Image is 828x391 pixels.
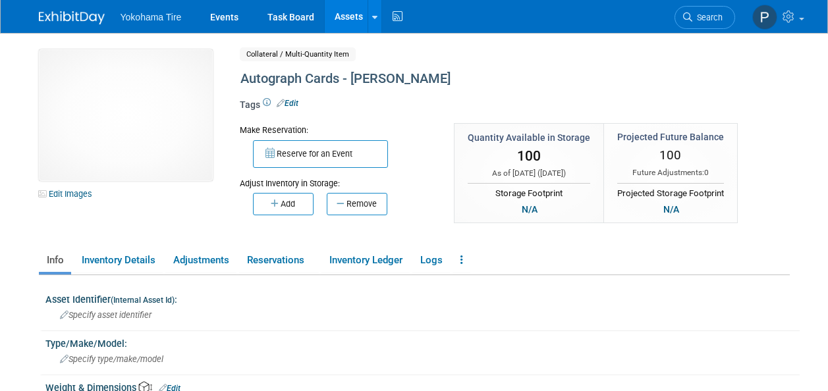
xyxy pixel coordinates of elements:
[659,147,681,163] span: 100
[468,183,590,200] div: Storage Footprint
[327,193,387,215] button: Remove
[412,249,450,272] a: Logs
[236,67,734,91] div: Autograph Cards - [PERSON_NAME]
[60,354,163,364] span: Specify type/make/model
[74,249,163,272] a: Inventory Details
[468,131,590,144] div: Quantity Available in Storage
[617,130,724,143] div: Projected Future Balance
[45,290,800,306] div: Asset Identifier :
[675,6,735,29] a: Search
[39,49,213,181] img: View Images
[121,12,182,22] span: Yokohama Tire
[240,168,434,190] div: Adjust Inventory in Storage:
[111,296,175,305] small: (Internal Asset Id)
[659,202,683,217] div: N/A
[692,13,723,22] span: Search
[240,47,356,61] span: Collateral / Multi-Quantity Item
[518,202,541,217] div: N/A
[39,11,105,24] img: ExhibitDay
[253,140,388,168] button: Reserve for an Event
[240,98,734,120] div: Tags
[277,99,298,108] a: Edit
[617,183,724,200] div: Projected Storage Footprint
[321,249,410,272] a: Inventory Ledger
[253,193,314,215] button: Add
[468,168,590,179] div: As of [DATE] ( )
[39,186,97,202] a: Edit Images
[540,169,563,178] span: [DATE]
[704,168,709,177] span: 0
[239,249,319,272] a: Reservations
[752,5,777,30] img: Paris Hull
[39,249,71,272] a: Info
[60,310,152,320] span: Specify asset identifier
[165,249,236,272] a: Adjustments
[240,123,434,136] div: Make Reservation:
[617,167,724,178] div: Future Adjustments:
[45,334,800,350] div: Type/Make/Model:
[517,148,541,164] span: 100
